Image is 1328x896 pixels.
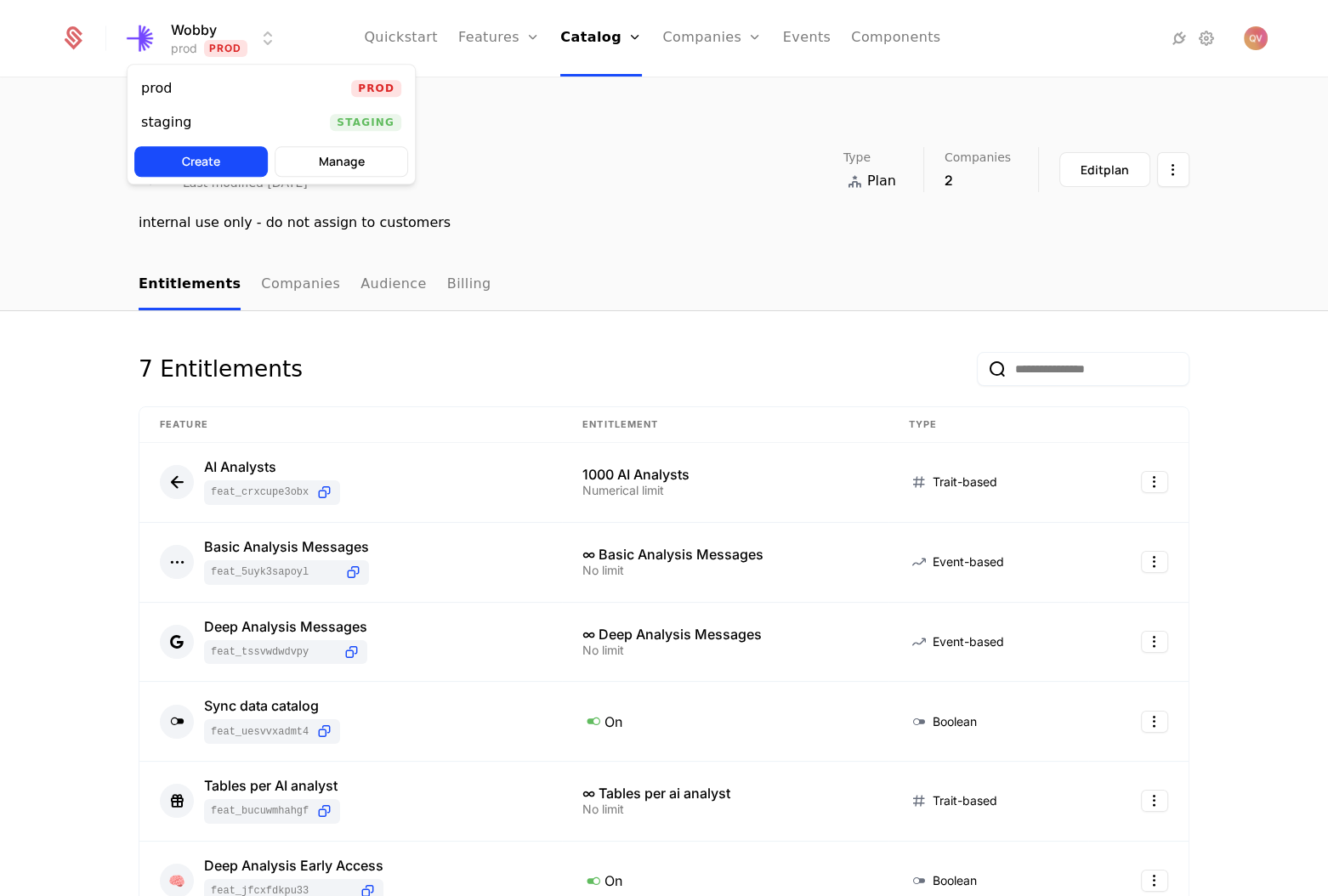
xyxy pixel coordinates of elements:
[351,80,401,97] span: Prod
[141,116,191,129] div: staging
[330,114,401,131] span: Staging
[127,64,416,184] div: Select environment
[134,146,268,177] button: Create
[141,82,172,95] div: prod
[275,146,408,177] button: Manage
